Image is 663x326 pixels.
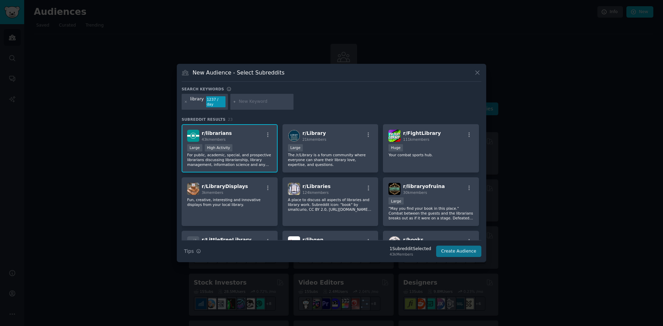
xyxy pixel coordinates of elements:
span: r/ libraryofruina [403,184,445,189]
div: Large [187,144,202,151]
span: r/ FightLibrary [403,130,441,136]
p: A place to discuss all aspects of libraries and library work. Subreddit icon: "book" by smallcuri... [288,197,373,212]
span: 21k members [302,137,326,141]
span: r/ librarians [202,130,232,136]
span: r/ Libraries [302,184,331,189]
span: 124k members [302,190,329,195]
span: r/ libgen [302,237,324,243]
img: Library [288,130,300,142]
div: 1237 / day [206,96,225,107]
img: LibraryDisplays [187,183,199,195]
span: 23 [228,117,233,121]
img: librarians [187,130,199,142]
img: books [388,236,401,248]
p: The /r/Library is a forum community where everyone can share their library love, expertise, and q... [288,152,373,167]
div: Huge [388,144,403,151]
h3: New Audience - Select Subreddits [193,69,285,76]
span: Subreddit Results [182,117,225,122]
img: FightLibrary [388,130,401,142]
span: r/ LibraryDisplays [202,184,248,189]
div: High Activity [205,144,233,151]
img: libgen [288,236,300,248]
p: For public, academic, special, and prospective librarians discussing librarianship, library manag... [187,152,272,167]
div: 43k Members [390,252,431,257]
span: Tips [184,248,194,255]
div: Large [388,197,404,205]
img: libraryofruina [388,183,401,195]
h3: Search keywords [182,87,224,91]
div: 1 Subreddit Selected [390,246,431,252]
span: r/ LittleFreeLibrary [202,237,251,243]
span: 30k members [403,190,427,195]
span: 111k members [403,137,429,141]
p: Your combat sports hub. [388,152,473,157]
input: New Keyword [239,99,291,105]
button: Create Audience [436,246,482,257]
button: Tips [182,245,203,257]
span: 3k members [202,190,223,195]
span: r/ Library [302,130,326,136]
span: 43k members [202,137,225,141]
div: Large [288,144,303,151]
p: Fun, creative, interesting and innovative displays from your local library. [187,197,272,207]
span: r/ books [403,237,423,243]
div: library [190,96,204,107]
p: "May you find your book in this place." Combat between the guests and the librarians breaks out a... [388,206,473,220]
img: Libraries [288,183,300,195]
